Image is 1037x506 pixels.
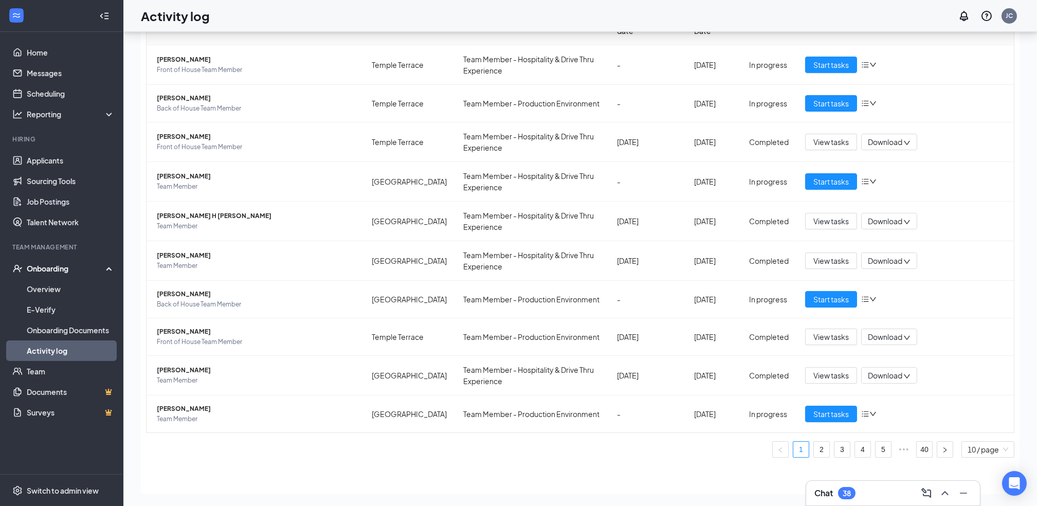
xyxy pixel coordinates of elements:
div: [DATE] [694,215,733,227]
span: ••• [896,441,912,458]
div: Completed [749,255,789,266]
td: Temple Terrace [363,318,455,356]
div: [DATE] [617,331,678,342]
span: Front of House Team Member [157,142,355,152]
span: [PERSON_NAME] [157,365,355,375]
div: Completed [749,331,789,342]
span: bars [861,177,869,186]
svg: Collapse [99,11,110,21]
svg: Minimize [957,487,970,499]
span: Download [868,332,902,342]
div: [DATE] [694,408,733,420]
td: [GEOGRAPHIC_DATA] [363,281,455,318]
span: left [777,447,784,453]
span: down [869,100,877,107]
span: [PERSON_NAME] [157,327,355,337]
li: 1 [793,441,809,458]
span: Start tasks [813,98,849,109]
span: down [869,61,877,68]
div: In progress [749,176,789,187]
button: ChevronUp [937,485,953,501]
div: Hiring [12,135,113,143]
a: Job Postings [27,191,115,212]
span: 10 / page [968,442,1008,457]
span: down [869,296,877,303]
button: Start tasks [805,95,857,112]
td: Team Member - Production Environment [455,281,609,318]
h3: Chat [814,487,833,499]
a: E-Verify [27,299,115,320]
li: 3 [834,441,850,458]
a: Talent Network [27,212,115,232]
a: 2 [814,442,829,457]
div: [DATE] [617,370,678,381]
a: Activity log [27,340,115,361]
div: [DATE] [694,294,733,305]
div: [DATE] [617,215,678,227]
button: Minimize [955,485,972,501]
td: Team Member - Hospitality & Drive Thru Experience [455,202,609,241]
div: In progress [749,408,789,420]
td: Temple Terrace [363,45,455,85]
svg: UserCheck [12,263,23,274]
span: View tasks [813,331,849,342]
div: JC [1006,11,1013,20]
span: View tasks [813,370,849,381]
span: Download [868,137,902,148]
a: SurveysCrown [27,402,115,423]
span: down [903,258,911,265]
div: Page Size [961,441,1014,458]
svg: Notifications [958,10,970,22]
span: Start tasks [813,59,849,70]
div: - [617,176,678,187]
span: right [942,447,948,453]
span: Start tasks [813,176,849,187]
span: Team Member [157,375,355,386]
a: Applicants [27,150,115,171]
td: [GEOGRAPHIC_DATA] [363,395,455,432]
div: In progress [749,294,789,305]
div: [DATE] [694,255,733,266]
span: Team Member [157,182,355,192]
div: [DATE] [617,255,678,266]
li: Next Page [937,441,953,458]
div: In progress [749,98,789,109]
span: [PERSON_NAME] [157,132,355,142]
td: Temple Terrace [363,85,455,122]
span: [PERSON_NAME] [157,55,355,65]
span: down [869,178,877,185]
a: 3 [834,442,850,457]
span: down [903,373,911,380]
button: ComposeMessage [918,485,935,501]
span: Download [868,256,902,266]
li: 2 [813,441,830,458]
a: Messages [27,63,115,83]
div: - [617,98,678,109]
span: down [869,410,877,418]
div: 38 [843,489,851,498]
button: View tasks [805,252,857,269]
span: Download [868,370,902,381]
span: View tasks [813,215,849,227]
span: bars [861,410,869,418]
span: [PERSON_NAME] [157,250,355,261]
a: 1 [793,442,809,457]
div: [DATE] [694,136,733,148]
td: Team Member - Hospitality & Drive Thru Experience [455,241,609,281]
a: Onboarding Documents [27,320,115,340]
span: down [903,219,911,226]
div: Switch to admin view [27,485,99,496]
span: Download [868,216,902,227]
td: Team Member - Production Environment [455,85,609,122]
svg: ChevronUp [939,487,951,499]
div: [DATE] [617,136,678,148]
td: Team Member - Hospitality & Drive Thru Experience [455,45,609,85]
button: View tasks [805,329,857,345]
a: Team [27,361,115,382]
a: Sourcing Tools [27,171,115,191]
div: [DATE] [694,331,733,342]
div: Completed [749,136,789,148]
span: Start tasks [813,408,849,420]
a: 40 [917,442,932,457]
td: Team Member - Hospitality & Drive Thru Experience [455,122,609,162]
